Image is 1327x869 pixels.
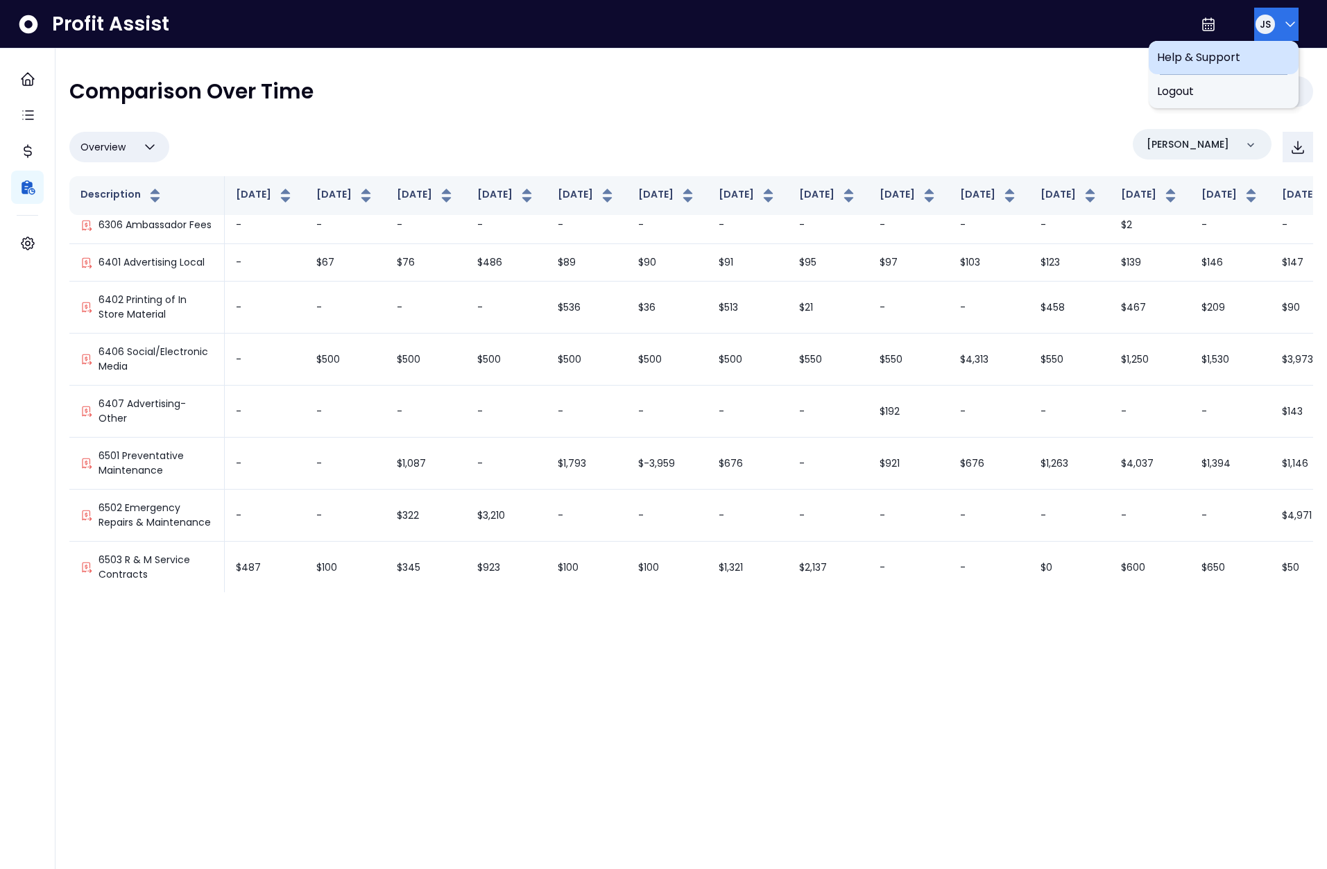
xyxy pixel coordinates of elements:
[627,438,708,490] td: $-3,959
[547,438,627,490] td: $1,793
[466,542,547,594] td: $923
[1157,83,1290,100] span: Logout
[708,490,788,542] td: -
[949,282,1029,334] td: -
[868,207,949,244] td: -
[1110,282,1190,334] td: $467
[225,386,305,438] td: -
[1110,386,1190,438] td: -
[386,334,466,386] td: $500
[305,244,386,282] td: $67
[1260,17,1271,31] span: JS
[225,490,305,542] td: -
[868,386,949,438] td: $192
[305,542,386,594] td: $100
[880,187,938,204] button: [DATE]
[1190,386,1271,438] td: -
[52,12,169,37] span: Profit Assist
[225,207,305,244] td: -
[1157,49,1290,66] span: Help & Support
[225,282,305,334] td: -
[547,244,627,282] td: $89
[99,501,213,530] p: 6502 Emergency Repairs & Maintenance
[868,542,949,594] td: -
[236,187,294,204] button: [DATE]
[1110,490,1190,542] td: -
[1190,542,1271,594] td: $650
[627,282,708,334] td: $36
[1110,207,1190,244] td: $2
[1029,334,1110,386] td: $550
[638,187,696,204] button: [DATE]
[708,386,788,438] td: -
[99,293,213,322] p: 6402 Printing of In Store Material
[386,244,466,282] td: $76
[316,187,375,204] button: [DATE]
[788,282,868,334] td: $21
[69,79,314,104] h2: Comparison Over Time
[708,244,788,282] td: $91
[719,187,777,204] button: [DATE]
[1201,187,1260,204] button: [DATE]
[627,490,708,542] td: -
[305,282,386,334] td: -
[788,438,868,490] td: -
[305,490,386,542] td: -
[1121,187,1179,204] button: [DATE]
[627,244,708,282] td: $90
[799,187,857,204] button: [DATE]
[949,244,1029,282] td: $103
[466,438,547,490] td: -
[466,244,547,282] td: $486
[949,207,1029,244] td: -
[960,187,1018,204] button: [DATE]
[547,282,627,334] td: $536
[868,334,949,386] td: $550
[1147,137,1229,152] p: [PERSON_NAME]
[708,282,788,334] td: $513
[1029,542,1110,594] td: $0
[547,207,627,244] td: -
[99,449,213,478] p: 6501 Preventative Maintenance
[305,334,386,386] td: $500
[547,334,627,386] td: $500
[1190,244,1271,282] td: $146
[558,187,616,204] button: [DATE]
[708,334,788,386] td: $500
[386,438,466,490] td: $1,087
[1029,207,1110,244] td: -
[386,386,466,438] td: -
[386,542,466,594] td: $345
[99,255,205,270] p: 6401 Advertising Local
[1190,490,1271,542] td: -
[305,207,386,244] td: -
[466,207,547,244] td: -
[466,334,547,386] td: $500
[1110,334,1190,386] td: $1,250
[1029,282,1110,334] td: $458
[466,282,547,334] td: -
[99,345,213,374] p: 6406 Social/Electronic Media
[1190,438,1271,490] td: $1,394
[868,490,949,542] td: -
[1190,334,1271,386] td: $1,530
[949,542,1029,594] td: -
[99,397,213,426] p: 6407 Advertising-Other
[466,490,547,542] td: $3,210
[1041,187,1099,204] button: [DATE]
[466,386,547,438] td: -
[708,542,788,594] td: $1,321
[1029,244,1110,282] td: $123
[547,490,627,542] td: -
[386,490,466,542] td: $322
[80,139,126,155] span: Overview
[868,282,949,334] td: -
[627,334,708,386] td: $500
[1190,282,1271,334] td: $209
[99,553,213,582] p: 6503 R & M Service Contracts
[788,490,868,542] td: -
[708,207,788,244] td: -
[949,334,1029,386] td: $4,313
[708,438,788,490] td: $676
[305,438,386,490] td: -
